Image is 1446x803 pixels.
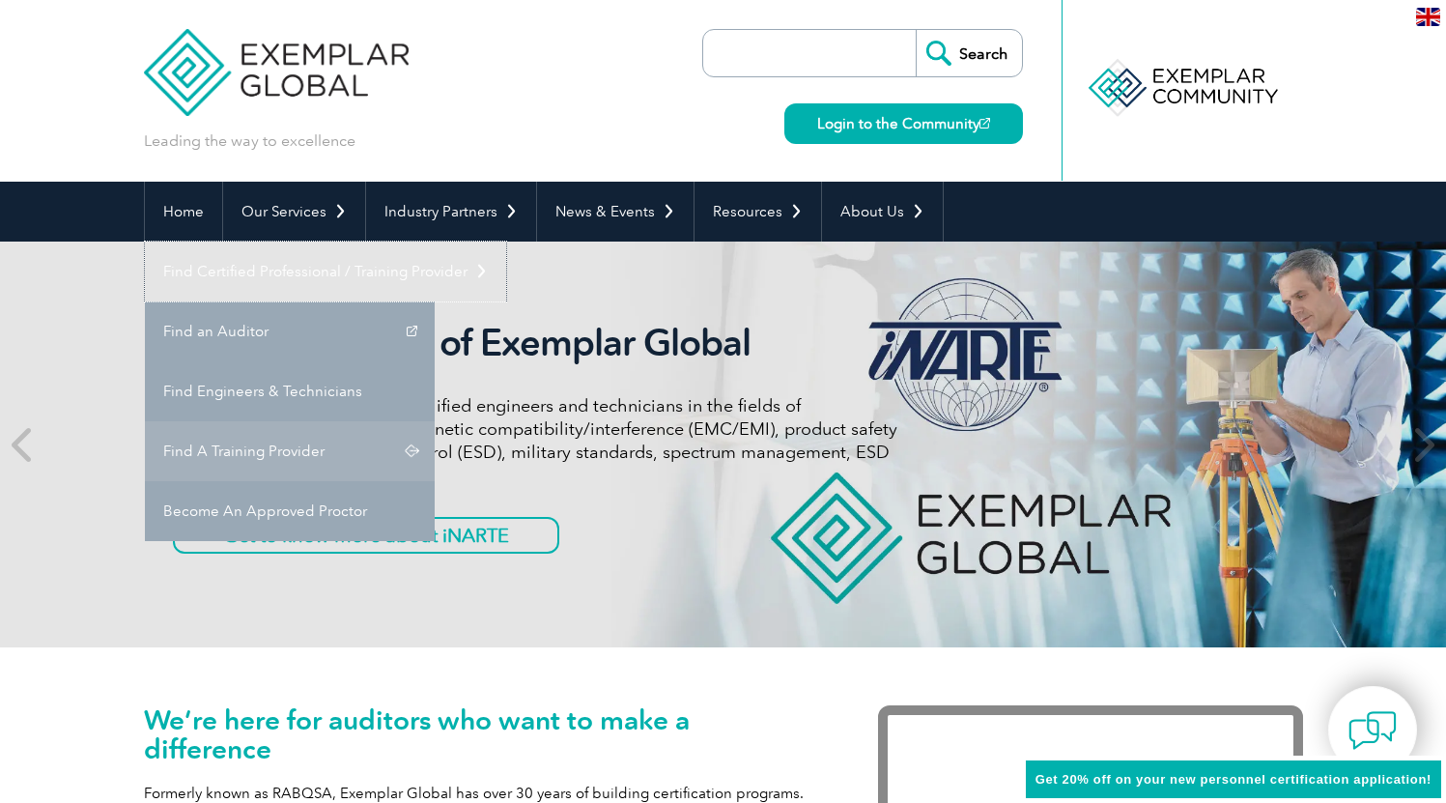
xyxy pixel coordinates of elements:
[145,182,222,242] a: Home
[145,242,506,301] a: Find Certified Professional / Training Provider
[1416,8,1440,26] img: en
[145,421,435,481] a: Find A Training Provider
[173,321,897,365] h2: iNARTE is a Part of Exemplar Global
[695,182,821,242] a: Resources
[366,182,536,242] a: Industry Partners
[144,705,820,763] h1: We’re here for auditors who want to make a difference
[822,182,943,242] a: About Us
[145,301,435,361] a: Find an Auditor
[145,361,435,421] a: Find Engineers & Technicians
[916,30,1022,76] input: Search
[784,103,1023,144] a: Login to the Community
[144,130,355,152] p: Leading the way to excellence
[223,182,365,242] a: Our Services
[537,182,694,242] a: News & Events
[1348,706,1397,755] img: contact-chat.png
[979,118,990,129] img: open_square.png
[1035,772,1432,787] span: Get 20% off on your new personnel certification application!
[145,481,435,541] a: Become An Approved Proctor
[173,394,897,487] p: iNARTE certifications are for qualified engineers and technicians in the fields of telecommunicat...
